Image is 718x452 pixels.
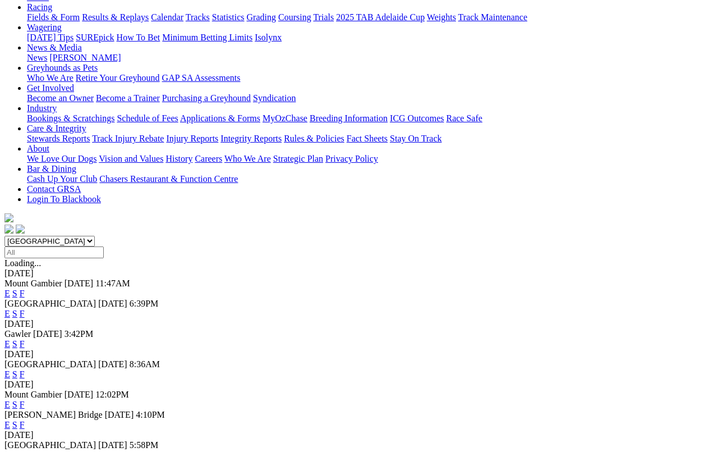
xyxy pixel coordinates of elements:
[49,53,121,62] a: [PERSON_NAME]
[273,154,323,163] a: Strategic Plan
[92,134,164,143] a: Track Injury Rebate
[20,289,25,298] a: F
[95,390,129,399] span: 12:02PM
[27,144,49,153] a: About
[446,113,482,123] a: Race Safe
[347,134,388,143] a: Fact Sheets
[4,339,10,349] a: E
[27,174,714,184] div: Bar & Dining
[390,113,444,123] a: ICG Outcomes
[4,359,96,369] span: [GEOGRAPHIC_DATA]
[27,33,714,43] div: Wagering
[130,440,159,450] span: 5:58PM
[27,164,76,174] a: Bar & Dining
[195,154,222,163] a: Careers
[165,154,192,163] a: History
[98,359,127,369] span: [DATE]
[20,309,25,318] a: F
[98,299,127,308] span: [DATE]
[427,12,456,22] a: Weights
[95,278,130,288] span: 11:47AM
[27,184,81,194] a: Contact GRSA
[4,410,103,419] span: [PERSON_NAME] Bridge
[20,420,25,430] a: F
[180,113,260,123] a: Applications & Forms
[27,12,714,22] div: Racing
[4,349,714,359] div: [DATE]
[27,93,714,103] div: Get Involved
[12,420,17,430] a: S
[82,12,149,22] a: Results & Replays
[4,430,714,440] div: [DATE]
[96,93,160,103] a: Become a Trainer
[99,154,163,163] a: Vision and Values
[99,174,238,184] a: Chasers Restaurant & Function Centre
[27,73,714,83] div: Greyhounds as Pets
[65,278,94,288] span: [DATE]
[4,440,96,450] span: [GEOGRAPHIC_DATA]
[4,213,13,222] img: logo-grsa-white.png
[27,154,96,163] a: We Love Our Dogs
[65,390,94,399] span: [DATE]
[4,319,714,329] div: [DATE]
[458,12,527,22] a: Track Maintenance
[12,400,17,409] a: S
[117,33,160,42] a: How To Bet
[20,339,25,349] a: F
[130,359,160,369] span: 8:36AM
[27,53,47,62] a: News
[4,329,31,339] span: Gawler
[27,93,94,103] a: Become an Owner
[27,22,62,32] a: Wagering
[27,33,73,42] a: [DATE] Tips
[20,369,25,379] a: F
[12,289,17,298] a: S
[212,12,245,22] a: Statistics
[27,154,714,164] div: About
[4,390,62,399] span: Mount Gambier
[151,12,183,22] a: Calendar
[12,369,17,379] a: S
[162,33,252,42] a: Minimum Betting Limits
[336,12,425,22] a: 2025 TAB Adelaide Cup
[27,83,74,93] a: Get Involved
[255,33,282,42] a: Isolynx
[162,93,251,103] a: Purchasing a Greyhound
[4,246,104,258] input: Select date
[313,12,334,22] a: Trials
[27,134,90,143] a: Stewards Reports
[4,380,714,390] div: [DATE]
[278,12,311,22] a: Coursing
[27,2,52,12] a: Racing
[253,93,296,103] a: Syndication
[27,43,82,52] a: News & Media
[12,309,17,318] a: S
[220,134,282,143] a: Integrity Reports
[166,134,218,143] a: Injury Reports
[105,410,134,419] span: [DATE]
[310,113,388,123] a: Breeding Information
[27,134,714,144] div: Care & Integrity
[76,33,114,42] a: SUREpick
[224,154,271,163] a: Who We Are
[27,194,101,204] a: Login To Blackbook
[4,420,10,430] a: E
[16,225,25,234] img: twitter.svg
[136,410,165,419] span: 4:10PM
[27,73,73,83] a: Who We Are
[27,174,97,184] a: Cash Up Your Club
[65,329,94,339] span: 3:42PM
[162,73,241,83] a: GAP SA Assessments
[263,113,307,123] a: MyOzChase
[4,299,96,308] span: [GEOGRAPHIC_DATA]
[33,329,62,339] span: [DATE]
[130,299,159,308] span: 6:39PM
[390,134,441,143] a: Stay On Track
[4,289,10,298] a: E
[325,154,378,163] a: Privacy Policy
[4,258,41,268] span: Loading...
[27,53,714,63] div: News & Media
[12,339,17,349] a: S
[20,400,25,409] a: F
[4,278,62,288] span: Mount Gambier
